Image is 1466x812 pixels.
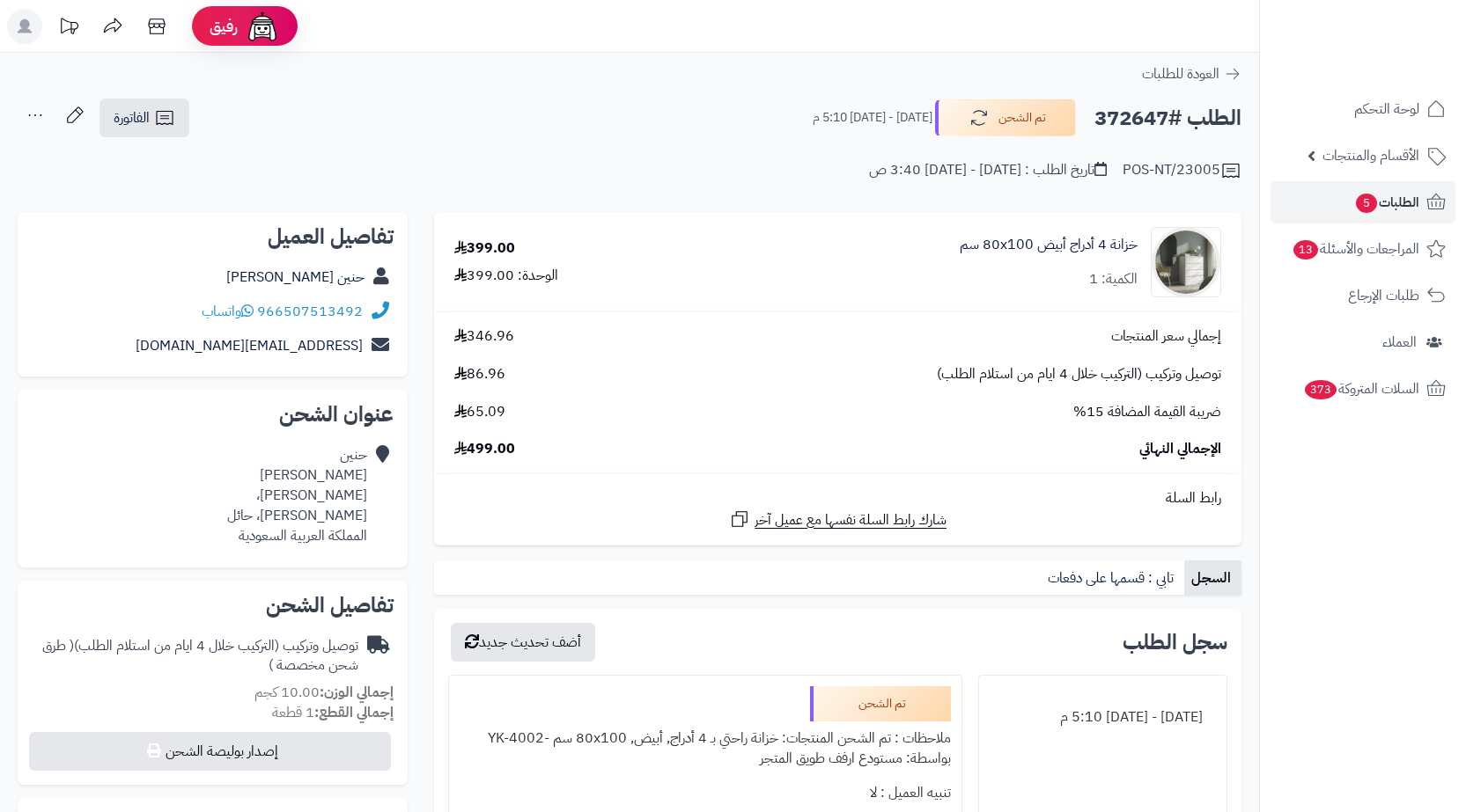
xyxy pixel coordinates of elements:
button: أضف تحديث جديد [451,623,595,662]
span: الأقسام والمنتجات [1322,143,1419,168]
span: 65.09 [454,402,505,422]
span: ضريبة القيمة المضافة 15% [1073,402,1221,422]
div: تاريخ الطلب : [DATE] - [DATE] 3:40 ص [869,160,1107,180]
span: 346.96 [454,326,514,347]
span: السلات المتروكة [1303,377,1419,401]
span: 5 [1355,193,1378,214]
div: رابط السلة [441,488,1234,508]
small: 10.00 كجم [254,682,394,703]
div: تم الشحن [810,686,951,721]
a: السجل [1184,560,1241,596]
a: [EMAIL_ADDRESS][DOMAIN_NAME] [136,335,363,356]
span: 13 [1293,239,1320,260]
h2: تفاصيل العميل [32,226,394,247]
span: ( طرق شحن مخصصة ) [42,635,358,677]
a: الفاتورة [99,99,189,137]
a: حنين [PERSON_NAME] [226,267,365,288]
a: تحديثات المنصة [47,9,91,48]
span: شارك رابط السلة نفسها مع عميل آخر [755,510,947,530]
img: logo-2.png [1346,18,1449,55]
h2: الطلب #372647 [1094,100,1241,136]
span: طلبات الإرجاع [1348,283,1419,308]
a: العملاء [1271,321,1455,363]
a: 966507513492 [257,301,363,322]
span: 499.00 [454,439,515,459]
span: الإجمالي النهائي [1139,439,1221,459]
div: تنبيه العميل : لا [460,776,951,810]
span: الفاتورة [114,107,150,128]
small: 1 قطعة [272,702,394,723]
button: إصدار بوليصة الشحن [29,732,391,771]
span: رفيق [210,16,238,37]
span: إجمالي سعر المنتجات [1111,326,1221,347]
a: المراجعات والأسئلة13 [1271,228,1455,270]
a: واتساب [202,301,254,322]
div: الكمية: 1 [1089,269,1138,289]
div: حنين [PERSON_NAME] [PERSON_NAME]، [PERSON_NAME]، حائل المملكة العربية السعودية [227,445,367,545]
span: 86.96 [454,364,505,384]
div: [DATE] - [DATE] 5:10 م [990,700,1216,735]
h3: سجل الطلب [1123,632,1227,653]
a: طلبات الإرجاع [1271,274,1455,317]
div: POS-NT/23005 [1123,160,1241,181]
span: العملاء [1382,330,1417,355]
div: الوحدة: 399.00 [454,266,558,286]
a: شارك رابط السلة نفسها مع عميل آخر [729,508,947,530]
a: العودة للطلبات [1142,63,1241,84]
span: توصيل وتركيب (التركيب خلال 4 ايام من استلام الطلب) [937,364,1221,384]
a: لوحة التحكم [1271,88,1455,130]
span: العودة للطلبات [1142,63,1219,84]
h2: تفاصيل الشحن [32,595,394,616]
div: ملاحظات : تم الشحن المنتجات: خزانة راحتي بـ 4 أدراج, أبيض, ‎80x100 سم‏ -YK-4002 بواسطة: مستودع ار... [460,721,951,776]
span: المراجعات والأسئلة [1292,237,1419,261]
span: الطلبات [1354,190,1419,215]
a: الطلبات5 [1271,181,1455,223]
a: السلات المتروكة373 [1271,368,1455,410]
div: توصيل وتركيب (التركيب خلال 4 ايام من استلام الطلب) [32,636,358,677]
span: 373 [1303,379,1337,400]
img: ai-face.png [245,9,280,44]
small: [DATE] - [DATE] 5:10 م [813,109,932,127]
a: خزانة 4 أدراج أبيض ‎80x100 سم‏ [960,235,1138,255]
a: تابي : قسمها على دفعات [1041,560,1184,596]
img: 1747726046-1707226648187-1702539813673-122025464545-1000x1000-90x90.jpg [1152,227,1220,297]
strong: إجمالي القطع: [314,702,394,723]
strong: إجمالي الوزن: [320,682,394,703]
h2: عنوان الشحن [32,404,394,425]
div: 399.00 [454,238,515,259]
button: تم الشحن [935,99,1076,136]
span: لوحة التحكم [1354,97,1419,121]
